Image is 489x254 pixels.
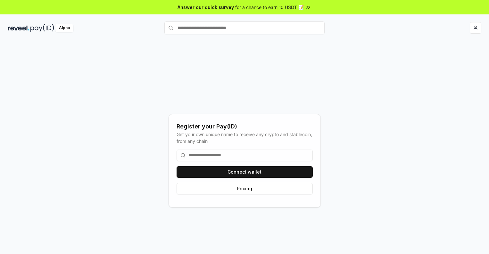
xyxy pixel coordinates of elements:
button: Pricing [177,183,313,194]
div: Alpha [55,24,73,32]
span: for a chance to earn 10 USDT 📝 [235,4,304,11]
img: pay_id [30,24,54,32]
img: reveel_dark [8,24,29,32]
div: Register your Pay(ID) [177,122,313,131]
span: Answer our quick survey [178,4,234,11]
div: Get your own unique name to receive any crypto and stablecoin, from any chain [177,131,313,144]
button: Connect wallet [177,166,313,178]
